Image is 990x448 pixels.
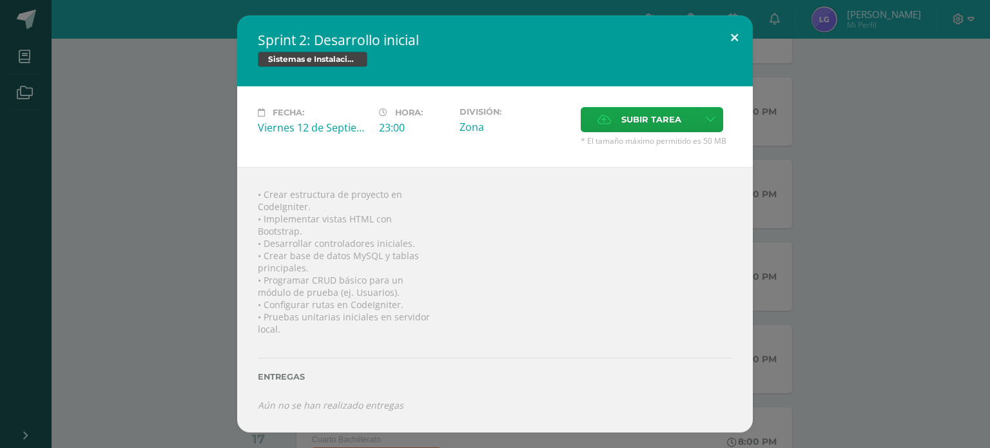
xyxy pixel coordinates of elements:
[581,135,732,146] span: * El tamaño máximo permitido es 50 MB
[460,107,570,117] label: División:
[460,120,570,134] div: Zona
[621,108,681,131] span: Subir tarea
[258,372,732,382] label: Entregas
[716,15,753,59] button: Close (Esc)
[258,31,732,49] h2: Sprint 2: Desarrollo inicial
[379,121,449,135] div: 23:00
[237,167,753,432] div: • Crear estructura de proyecto en CodeIgniter. • Implementar vistas HTML con Bootstrap. • Desarro...
[258,399,403,411] i: Aún no se han realizado entregas
[258,121,369,135] div: Viernes 12 de Septiembre
[273,108,304,117] span: Fecha:
[258,52,367,67] span: Sistemas e Instalación de Software
[395,108,423,117] span: Hora:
